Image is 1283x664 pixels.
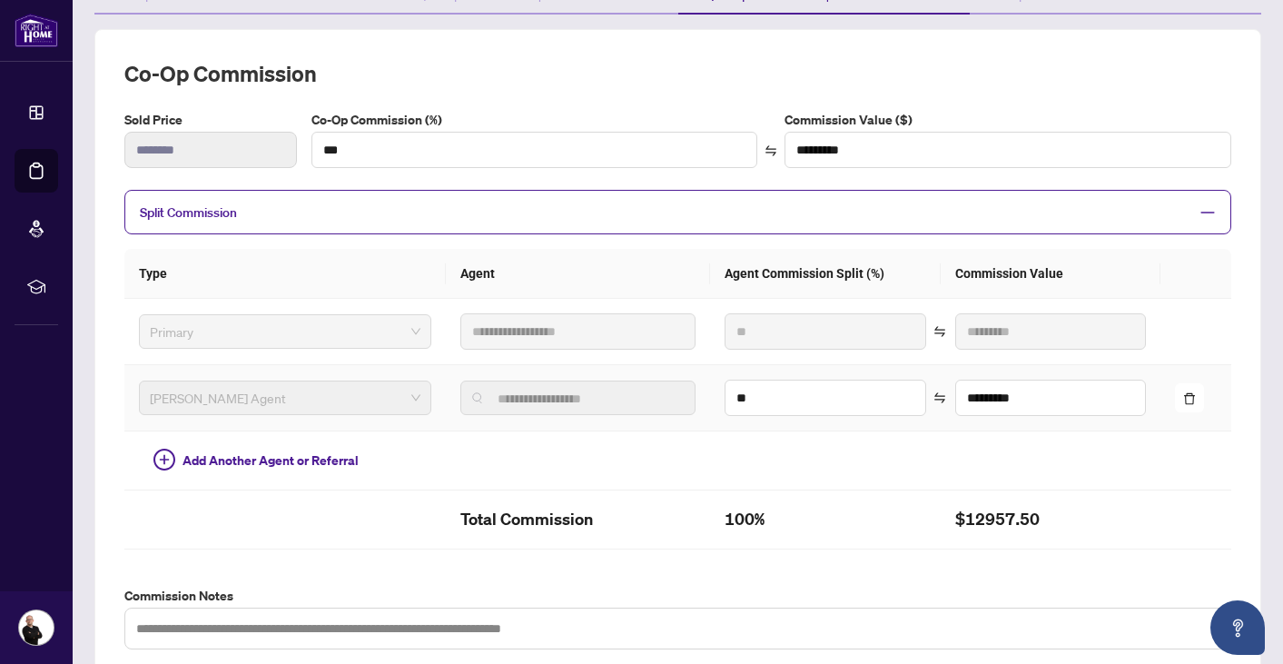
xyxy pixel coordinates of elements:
[124,59,1231,88] h2: Co-op Commission
[472,392,483,403] img: search_icon
[933,325,946,338] span: swap
[124,586,1231,606] label: Commission Notes
[1210,600,1265,655] button: Open asap
[1183,392,1196,405] span: delete
[139,446,373,475] button: Add Another Agent or Referral
[124,249,446,299] th: Type
[15,14,58,47] img: logo
[955,505,1146,534] h2: $12957.50
[710,249,941,299] th: Agent Commission Split (%)
[124,190,1231,234] div: Split Commission
[941,249,1160,299] th: Commission Value
[19,610,54,645] img: Profile Icon
[311,110,758,130] label: Co-Op Commission (%)
[183,451,359,471] span: Add Another Agent or Referral
[153,449,175,471] span: plus-circle
[460,505,696,534] h2: Total Commission
[725,505,926,534] h2: 100%
[124,110,297,130] label: Sold Price
[140,204,237,221] span: Split Commission
[150,384,420,411] span: RAHR Agent
[933,391,946,404] span: swap
[446,249,710,299] th: Agent
[150,318,420,345] span: Primary
[1199,204,1216,221] span: minus
[765,144,777,157] span: swap
[785,110,1231,130] label: Commission Value ($)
